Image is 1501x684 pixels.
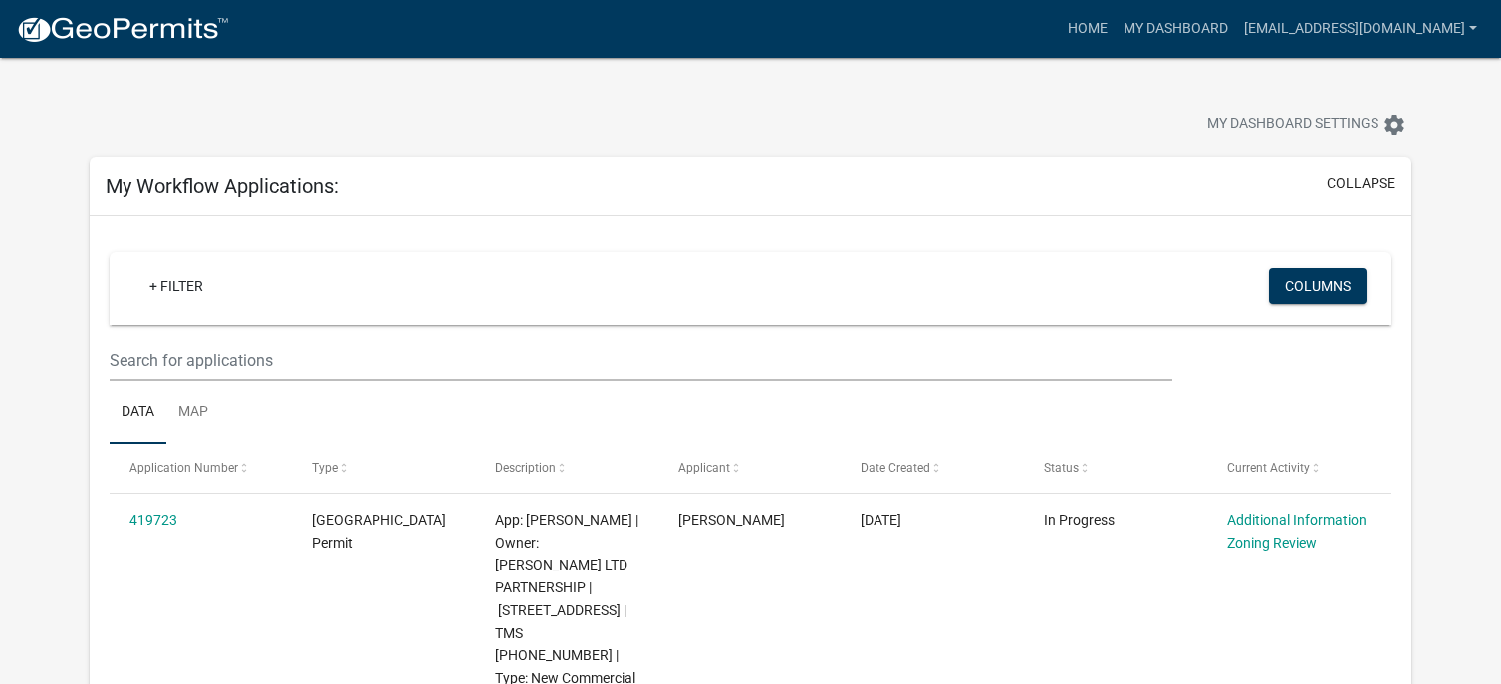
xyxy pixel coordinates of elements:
[110,341,1172,381] input: Search for applications
[1044,461,1079,475] span: Status
[678,512,785,528] span: Leslie Bloem
[312,512,446,551] span: Jasper County Building Permit
[293,444,476,492] datatable-header-cell: Type
[842,444,1025,492] datatable-header-cell: Date Created
[129,461,238,475] span: Application Number
[1044,512,1115,528] span: In Progress
[1382,114,1406,137] i: settings
[1060,10,1116,48] a: Home
[678,461,730,475] span: Applicant
[133,268,219,304] a: + Filter
[861,461,930,475] span: Date Created
[1208,444,1391,492] datatable-header-cell: Current Activity
[1227,461,1310,475] span: Current Activity
[166,381,220,445] a: Map
[1269,268,1367,304] button: Columns
[312,461,338,475] span: Type
[1207,114,1378,137] span: My Dashboard Settings
[495,461,556,475] span: Description
[106,174,339,198] h5: My Workflow Applications:
[129,512,177,528] a: 419723
[658,444,842,492] datatable-header-cell: Applicant
[1025,444,1208,492] datatable-header-cell: Status
[110,444,293,492] datatable-header-cell: Application Number
[1227,512,1367,551] a: Additional Information Zoning Review
[476,444,659,492] datatable-header-cell: Description
[1327,173,1395,194] button: collapse
[1236,10,1485,48] a: [EMAIL_ADDRESS][DOMAIN_NAME]
[1191,106,1422,144] button: My Dashboard Settingssettings
[861,512,901,528] span: 05/12/2025
[1116,10,1236,48] a: My Dashboard
[110,381,166,445] a: Data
